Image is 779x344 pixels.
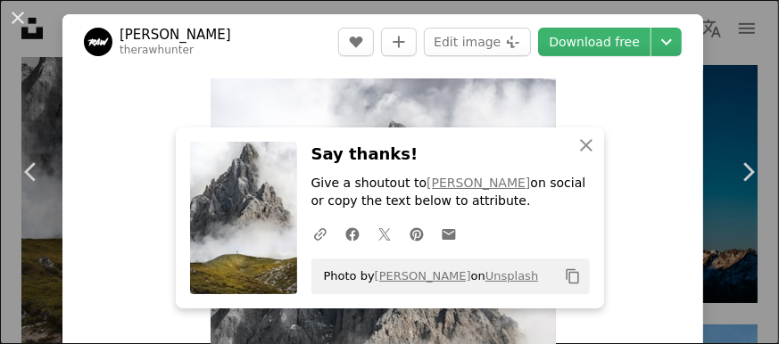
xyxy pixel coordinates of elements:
a: Next [717,86,779,258]
a: [PERSON_NAME] [427,176,530,190]
a: therawhunter [120,44,194,56]
a: Share on Twitter [369,216,401,251]
a: [PERSON_NAME] [375,269,471,283]
a: [PERSON_NAME] [120,26,231,44]
a: Share over email [433,216,465,251]
button: Edit image [424,28,531,56]
a: Unsplash [485,269,538,283]
button: Copy to clipboard [558,261,588,291]
a: Share on Facebook [336,216,369,251]
img: Go to Massimiliano Morosinotto's profile [84,28,112,56]
button: Like [338,28,374,56]
p: Give a shoutout to on social or copy the text below to attribute. [311,175,590,210]
h3: Say thanks! [311,142,590,168]
button: Choose download size [651,28,682,56]
a: Download free [538,28,651,56]
button: Add to Collection [381,28,417,56]
span: Photo by on [315,262,539,291]
a: Share on Pinterest [401,216,433,251]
